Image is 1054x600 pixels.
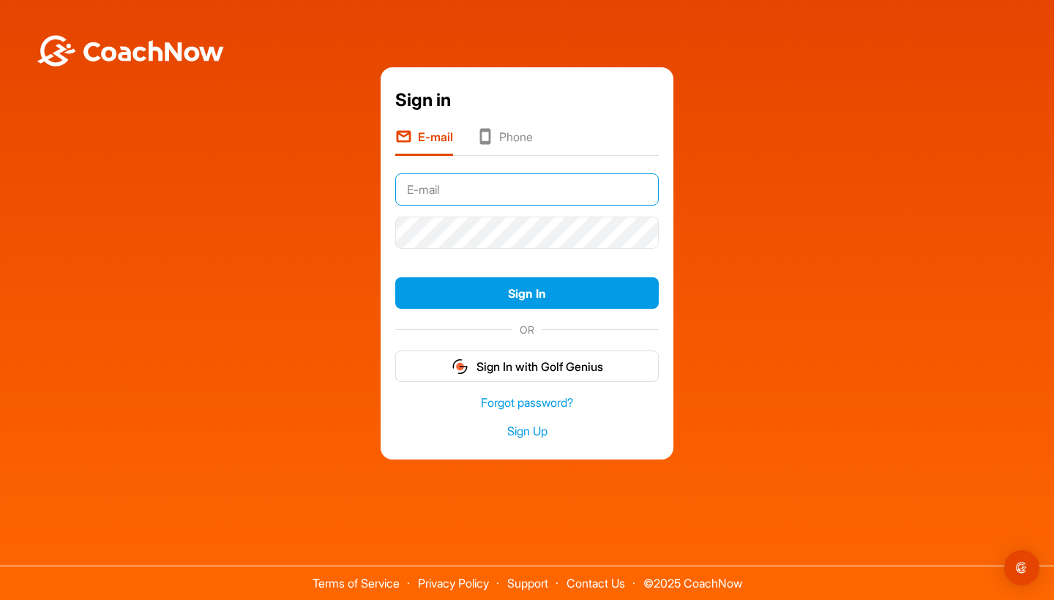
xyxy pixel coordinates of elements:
a: Terms of Service [313,576,400,590]
div: Sign in [395,87,659,113]
img: BwLJSsUCoWCh5upNqxVrqldRgqLPVwmV24tXu5FoVAoFEpwwqQ3VIfuoInZCoVCoTD4vwADAC3ZFMkVEQFDAAAAAElFTkSuQmCC [35,35,225,67]
span: © 2025 CoachNow [636,566,750,589]
li: E-mail [395,128,453,156]
img: gg_logo [451,358,469,375]
button: Sign In with Golf Genius [395,350,659,382]
input: E-mail [395,173,659,206]
button: Sign In [395,277,659,309]
a: Sign Up [395,423,659,440]
div: Open Intercom Messenger [1004,550,1039,585]
span: OR [512,322,542,337]
a: Contact Us [567,576,625,590]
a: Privacy Policy [418,576,489,590]
a: Support [507,576,548,590]
a: Forgot password? [395,394,659,411]
li: Phone [476,128,533,156]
